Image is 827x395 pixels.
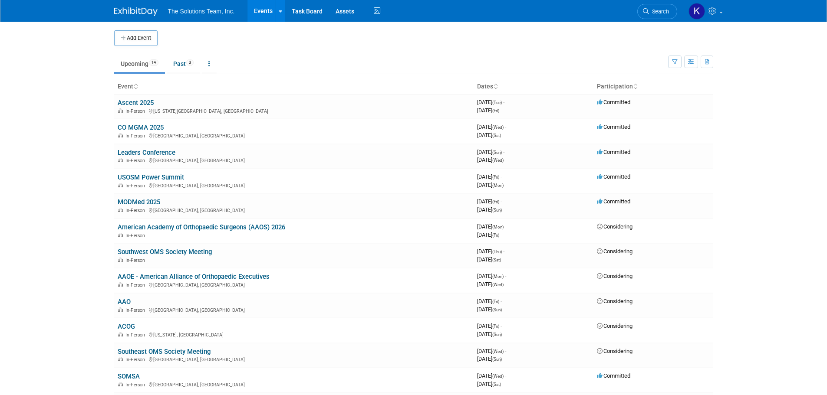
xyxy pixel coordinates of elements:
[492,324,499,329] span: (Fri)
[118,281,470,288] div: [GEOGRAPHIC_DATA], [GEOGRAPHIC_DATA]
[492,125,504,130] span: (Wed)
[118,233,123,237] img: In-Person Event
[477,157,504,163] span: [DATE]
[492,282,504,287] span: (Wed)
[501,323,502,329] span: -
[477,381,501,387] span: [DATE]
[477,149,504,155] span: [DATE]
[477,372,506,379] span: [DATE]
[637,4,677,19] a: Search
[492,150,502,155] span: (Sun)
[125,332,148,338] span: In-Person
[492,299,499,304] span: (Fri)
[118,382,123,386] img: In-Person Event
[477,348,506,354] span: [DATE]
[492,349,504,354] span: (Wed)
[649,8,669,15] span: Search
[477,198,502,205] span: [DATE]
[118,298,131,306] a: AAO
[492,274,504,279] span: (Mon)
[597,298,633,304] span: Considering
[492,357,502,362] span: (Sun)
[493,83,498,90] a: Sort by Start Date
[597,223,633,230] span: Considering
[597,348,633,354] span: Considering
[118,183,123,187] img: In-Person Event
[492,100,502,105] span: (Tue)
[477,281,504,287] span: [DATE]
[492,225,504,229] span: (Mon)
[118,332,123,336] img: In-Person Event
[597,99,630,105] span: Committed
[118,107,470,114] div: [US_STATE][GEOGRAPHIC_DATA], [GEOGRAPHIC_DATA]
[125,357,148,362] span: In-Person
[477,323,502,329] span: [DATE]
[118,158,123,162] img: In-Person Event
[125,233,148,238] span: In-Person
[492,175,499,180] span: (Fri)
[597,323,633,329] span: Considering
[492,332,502,337] span: (Sun)
[492,208,502,212] span: (Sun)
[125,382,148,388] span: In-Person
[501,198,502,205] span: -
[118,99,154,107] a: Ascent 2025
[501,298,502,304] span: -
[477,256,501,263] span: [DATE]
[477,99,504,105] span: [DATE]
[125,183,148,189] span: In-Person
[492,307,502,312] span: (Sun)
[118,381,470,388] div: [GEOGRAPHIC_DATA], [GEOGRAPHIC_DATA]
[477,273,506,279] span: [DATE]
[505,348,506,354] span: -
[633,83,637,90] a: Sort by Participation Type
[125,208,148,213] span: In-Person
[477,248,504,255] span: [DATE]
[168,8,235,15] span: The Solutions Team, Inc.
[492,374,504,379] span: (Wed)
[597,372,630,379] span: Committed
[503,149,504,155] span: -
[492,249,502,254] span: (Thu)
[149,59,158,66] span: 14
[505,124,506,130] span: -
[492,382,501,387] span: (Sat)
[501,173,502,180] span: -
[505,273,506,279] span: -
[477,124,506,130] span: [DATE]
[118,258,123,262] img: In-Person Event
[477,298,502,304] span: [DATE]
[477,107,499,114] span: [DATE]
[118,348,211,356] a: Southeast OMS Society Meeting
[125,258,148,263] span: In-Person
[118,307,123,312] img: In-Person Event
[492,199,499,204] span: (Fri)
[477,331,502,337] span: [DATE]
[118,132,470,139] div: [GEOGRAPHIC_DATA], [GEOGRAPHIC_DATA]
[118,149,175,157] a: Leaders Conference
[503,248,504,255] span: -
[118,173,184,181] a: USOSM Power Summit
[474,79,593,94] th: Dates
[505,223,506,230] span: -
[492,258,501,262] span: (Sat)
[114,79,474,94] th: Event
[118,306,470,313] div: [GEOGRAPHIC_DATA], [GEOGRAPHIC_DATA]
[118,124,164,131] a: CO MGMA 2025
[118,273,270,281] a: AAOE - American Alliance of Orthopaedic Executives
[477,306,502,313] span: [DATE]
[118,356,470,362] div: [GEOGRAPHIC_DATA], [GEOGRAPHIC_DATA]
[597,149,630,155] span: Committed
[477,223,506,230] span: [DATE]
[477,356,502,362] span: [DATE]
[125,307,148,313] span: In-Person
[597,248,633,255] span: Considering
[186,59,194,66] span: 3
[118,282,123,287] img: In-Person Event
[125,133,148,139] span: In-Person
[118,323,135,330] a: ACOG
[597,273,633,279] span: Considering
[597,124,630,130] span: Committed
[505,372,506,379] span: -
[118,357,123,361] img: In-Person Event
